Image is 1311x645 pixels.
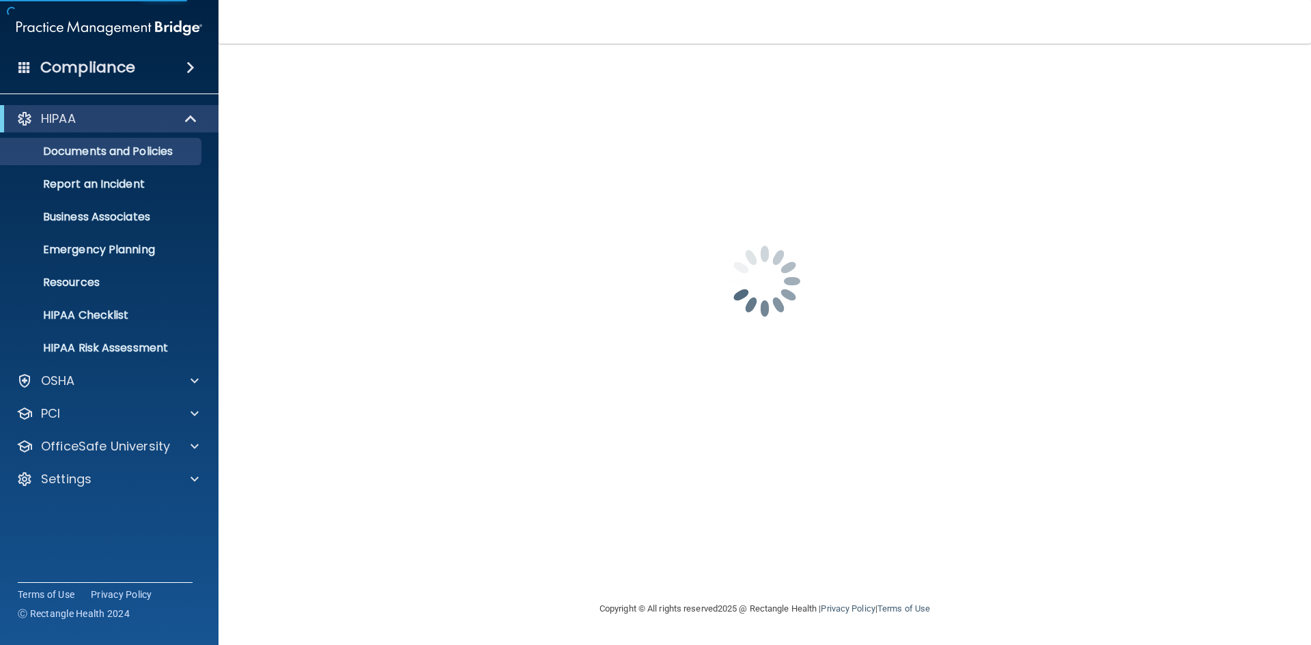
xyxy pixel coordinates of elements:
[9,341,195,355] p: HIPAA Risk Assessment
[41,111,76,127] p: HIPAA
[877,603,930,614] a: Terms of Use
[16,438,199,455] a: OfficeSafe University
[9,243,195,257] p: Emergency Planning
[18,607,130,620] span: Ⓒ Rectangle Health 2024
[821,603,875,614] a: Privacy Policy
[16,111,198,127] a: HIPAA
[16,373,199,389] a: OSHA
[9,210,195,224] p: Business Associates
[16,14,202,42] img: PMB logo
[18,588,74,601] a: Terms of Use
[40,58,135,77] h4: Compliance
[516,587,1014,631] div: Copyright © All rights reserved 2025 @ Rectangle Health | |
[9,309,195,322] p: HIPAA Checklist
[91,588,152,601] a: Privacy Policy
[41,438,170,455] p: OfficeSafe University
[41,373,75,389] p: OSHA
[9,145,195,158] p: Documents and Policies
[16,471,199,487] a: Settings
[9,276,195,289] p: Resources
[41,471,91,487] p: Settings
[9,177,195,191] p: Report an Incident
[41,405,60,422] p: PCI
[16,405,199,422] a: PCI
[696,213,833,349] img: spinner.e123f6fc.gif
